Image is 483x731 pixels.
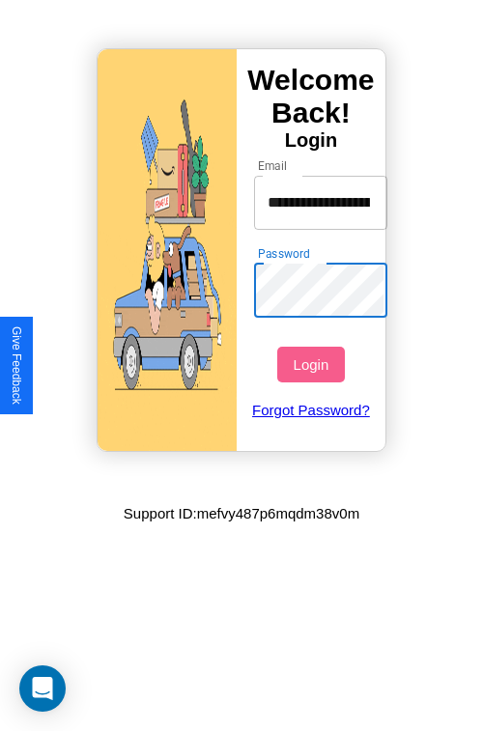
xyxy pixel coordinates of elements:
div: Give Feedback [10,326,23,405]
div: Open Intercom Messenger [19,665,66,712]
img: gif [98,49,237,451]
h3: Welcome Back! [237,64,385,129]
label: Password [258,245,309,262]
label: Email [258,157,288,174]
button: Login [277,347,344,382]
p: Support ID: mefvy487p6mqdm38v0m [124,500,359,526]
h4: Login [237,129,385,152]
a: Forgot Password? [244,382,379,437]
